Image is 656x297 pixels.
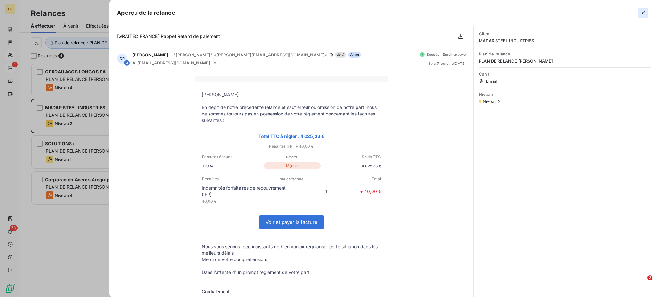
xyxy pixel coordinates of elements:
p: Pénalités [202,176,261,182]
p: Nbr de facture [262,176,321,182]
p: Solde TTC [322,154,381,160]
span: Niveau 2 [483,99,501,104]
span: Auto [348,52,361,58]
p: Total TTC à régler : 4 025,33 € [202,132,381,140]
p: Total [322,176,381,182]
span: Canal [479,72,651,77]
span: MADAR STEEL INDUSTRIES [479,38,651,43]
p: Dans l'attente d'un prompt règlement de votre part. [202,269,381,276]
span: Email [479,79,651,84]
span: [GRAITEC FRANCE] Rappel Retard de paiement [117,33,220,39]
h5: Aperçu de la relance [117,8,175,17]
p: Cordialement, [202,288,381,295]
p: [PERSON_NAME] [202,91,381,98]
span: il y a 7 jours , le [DATE] [428,62,466,65]
span: À [132,60,135,65]
span: - [170,53,172,57]
iframe: Intercom live chat [634,275,650,291]
p: 12 jours [264,162,321,169]
span: [EMAIL_ADDRESS][DOMAIN_NAME] [137,60,210,65]
p: Factures échues [202,154,261,160]
span: 2 [335,52,346,58]
p: 40,00 € [202,198,291,205]
span: 2 [647,275,652,280]
span: Client [479,31,651,36]
p: + 40,00 € [327,188,381,195]
span: Succès - Email envoyé [427,53,466,56]
p: En dépit de notre précédente relance et sauf erreur ou omission de notre part, nous ne sommes tou... [202,104,381,123]
p: Retard [262,154,321,160]
span: Plan de relance [479,51,651,56]
p: Pénalités IFR : + 40,00 € [195,142,388,150]
a: Voir et payer la facture [260,215,323,229]
p: Nous vous serions reconnaissants de bien vouloir régulariser cette situation dans les meilleurs d... [202,243,381,256]
span: Niveau [479,92,651,97]
span: [PERSON_NAME] [132,52,168,57]
p: Merci de votre compréhension. [202,256,381,263]
p: 4 025,33 € [322,163,381,169]
span: PLAN DE RELANCE [PERSON_NAME] [479,58,651,64]
p: 1 [291,188,327,195]
p: 92034 [202,163,263,169]
span: "[PERSON_NAME]" <[PERSON_NAME][EMAIL_ADDRESS][DOMAIN_NAME]> [174,52,327,57]
p: Indemnités forfaitaires de recouvrement (IFR) [202,184,291,198]
div: DP [117,54,127,64]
